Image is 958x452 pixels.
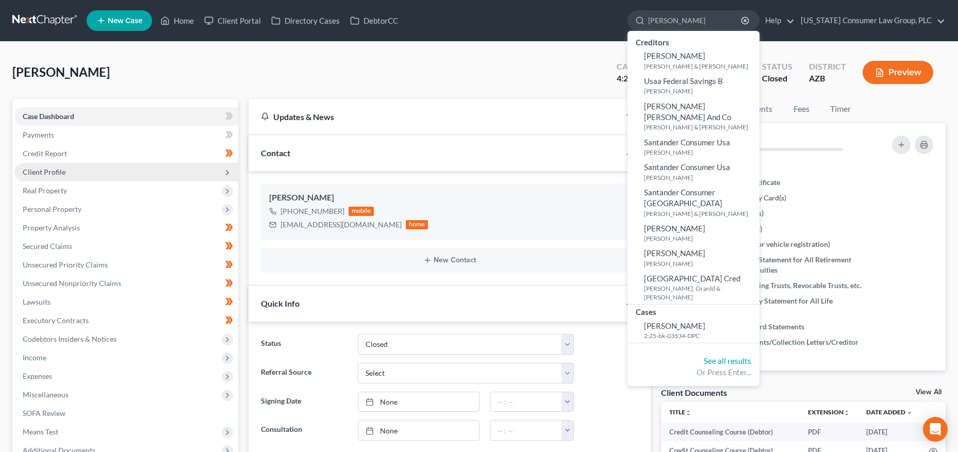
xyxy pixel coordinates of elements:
a: Payments [14,126,238,144]
div: AZB [809,73,846,85]
div: Status [762,61,792,73]
small: [PERSON_NAME] [644,87,757,95]
div: home [406,220,428,229]
span: Unsecured Priority Claims [23,260,108,269]
span: Bills/Invoices/Statements/Collection Letters/Creditor Correspondence [688,337,866,358]
a: Help [760,11,795,30]
span: Executory Contracts [23,316,89,325]
span: [PERSON_NAME] [12,64,110,79]
i: unfold_more [685,410,691,416]
small: [PERSON_NAME] [644,173,757,182]
a: Titleunfold_more [669,408,691,416]
div: Or Press Enter... [636,367,751,378]
span: [PERSON_NAME] [644,321,705,330]
a: None [358,392,479,412]
span: Contact [261,148,290,158]
a: Unsecured Priority Claims [14,256,238,274]
small: [PERSON_NAME] & [PERSON_NAME] [644,62,757,71]
button: Preview [863,61,933,84]
a: None [358,421,479,440]
a: Home [155,11,199,30]
small: [PERSON_NAME] & [PERSON_NAME] [644,123,757,131]
span: Means Test [23,427,58,436]
span: SOFA Review [23,409,65,417]
div: Closed [762,73,792,85]
label: Referral Source [256,363,353,383]
button: New Contact [269,256,631,264]
span: Property Analysis [23,223,80,232]
a: [PERSON_NAME][PERSON_NAME] & [PERSON_NAME] [627,48,759,73]
div: [PERSON_NAME] [269,192,631,204]
td: PDF [800,423,858,441]
a: Timer [822,99,859,119]
div: District [809,61,846,73]
a: [PERSON_NAME][PERSON_NAME] [627,245,759,271]
div: Case [617,61,691,73]
a: [PERSON_NAME][PERSON_NAME] [627,221,759,246]
a: Fees [785,99,818,119]
label: Consultation [256,420,353,441]
small: [PERSON_NAME], Oranld & [PERSON_NAME] [644,284,757,302]
i: expand_more [906,410,913,416]
a: Extensionunfold_more [808,408,850,416]
span: Unsecured Nonpriority Claims [23,279,121,288]
small: [PERSON_NAME] [644,259,757,268]
span: New Case [108,17,142,25]
span: Income [23,353,46,362]
a: Secured Claims [14,237,238,256]
a: Santander Consumer [GEOGRAPHIC_DATA][PERSON_NAME] & [PERSON_NAME] [627,185,759,221]
span: Santander Consumer Usa [644,138,730,147]
div: Updates & News [261,111,608,122]
a: Santander Consumer Usa[PERSON_NAME] [627,159,759,185]
span: [PERSON_NAME] [644,248,705,258]
div: Cases [627,305,759,317]
span: [PERSON_NAME] [644,51,705,60]
input: Search by name... [648,11,742,30]
span: [PERSON_NAME] [644,224,705,233]
span: Miscellaneous [23,390,69,399]
a: Events [740,99,781,119]
a: SOFA Review [14,404,238,423]
a: DebtorCC [345,11,403,30]
a: Client Portal [199,11,266,30]
small: [PERSON_NAME] [644,234,757,243]
span: Personal Property [23,205,81,213]
div: Client Documents [661,387,727,398]
span: Payments [23,130,54,139]
a: View All [916,389,942,396]
a: Lawsuits [14,293,238,311]
span: Credit Report [23,149,67,158]
input: -- : -- [490,421,562,440]
div: [EMAIL_ADDRESS][DOMAIN_NAME] [280,220,402,230]
td: [DATE] [858,423,921,441]
div: Creditors [627,35,759,48]
span: [GEOGRAPHIC_DATA] Cred [644,274,740,283]
span: Lawsuits [23,297,51,306]
a: Unsecured Nonpriority Claims [14,274,238,293]
span: [PERSON_NAME] [PERSON_NAME] And Co [644,102,731,122]
a: Date Added expand_more [866,408,913,416]
span: Copy of any Trusts, Living Trusts, Revocable Trusts, etc. [688,280,862,291]
a: Executory Contracts [14,311,238,330]
small: 2:25-bk-03534-DPC [644,331,757,340]
span: Codebtors Insiders & Notices [23,334,117,343]
a: Case Dashboard [14,107,238,126]
a: [PERSON_NAME] [PERSON_NAME] And Co[PERSON_NAME] & [PERSON_NAME] [627,98,759,135]
span: Most Recently Monthly Statement for All Life Insurance Policies [688,296,866,316]
a: Santander Consumer Usa[PERSON_NAME] [627,135,759,160]
div: 4:25-bk-03682-SHG [617,73,691,85]
small: [PERSON_NAME] & [PERSON_NAME] [644,209,757,218]
a: Directory Cases [266,11,345,30]
input: -- : -- [490,392,562,412]
span: Real Property [23,186,67,195]
span: Most Recent Monthly Statement for All Retirement Account(s) and/or Annuities [688,255,866,275]
label: Signing Date [256,392,353,412]
span: Quick Info [261,298,300,308]
label: Status [256,334,353,355]
a: Usaa Federal Savings B[PERSON_NAME] [627,73,759,98]
div: Open Intercom Messenger [923,417,948,442]
i: unfold_more [844,410,850,416]
td: Credit Counseling Course (Debtor) [661,423,800,441]
a: See all results [704,356,751,365]
a: Credit Report [14,144,238,163]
